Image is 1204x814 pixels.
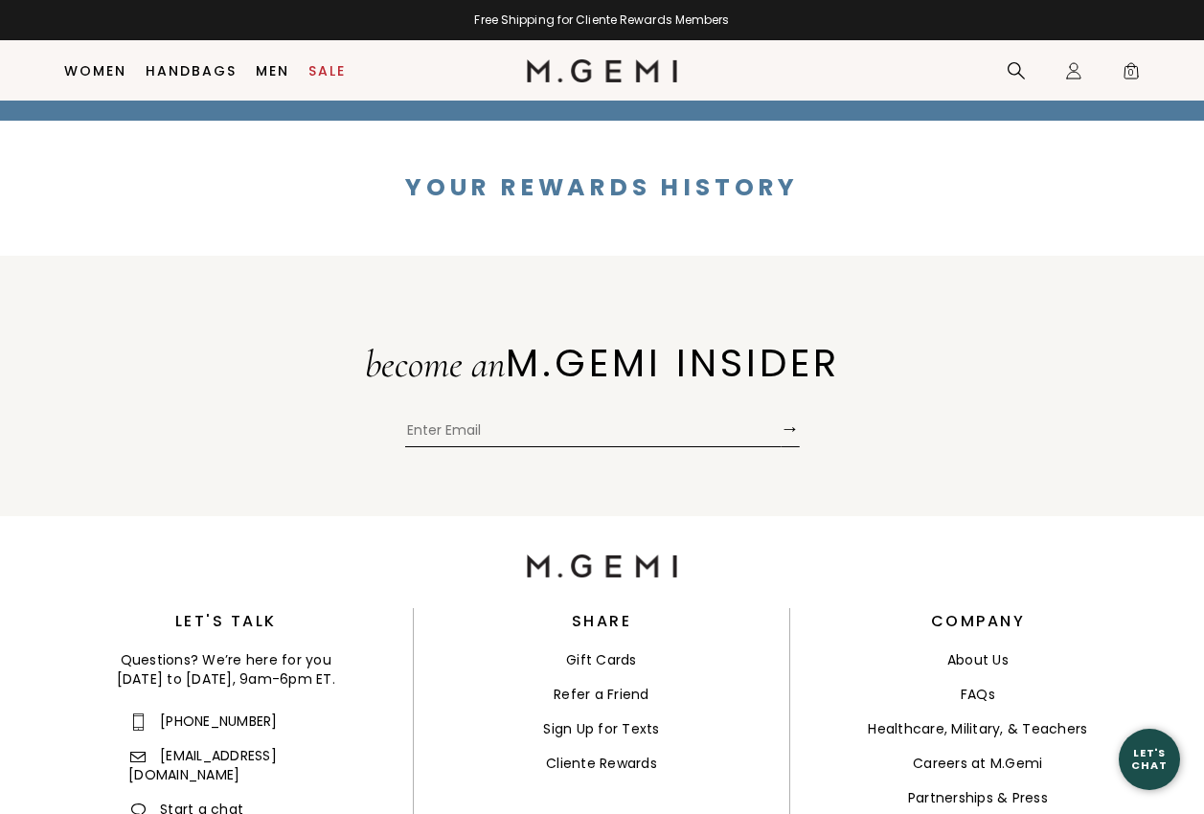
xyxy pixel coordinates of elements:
a: Men [256,63,289,79]
img: Contact us: email [130,752,147,762]
a: About Us [947,650,1009,669]
div: Questions? We’re here for you [DATE] to [DATE], 9am-6pm ET. [38,650,413,689]
img: M.Gemi [527,554,677,577]
a: Sale [308,63,346,79]
a: Sign Up for Texts [543,719,659,738]
input: Enter Email [405,418,781,447]
a: Handbags [146,63,237,79]
h3: Share [572,616,632,627]
a: Refer a Friend [554,685,649,704]
button: → [781,410,800,447]
img: Contact us: phone [133,713,144,731]
span: become an [365,341,506,387]
span: 0 [1122,65,1141,84]
span: M.GEMI INSIDER [506,336,840,390]
a: Gift Cards [566,650,637,669]
a: Careers at M.Gemi [913,754,1042,773]
a: FAQs [961,685,995,704]
a: Contact us: phone[PHONE_NUMBER] [128,712,278,731]
h3: Let's Talk [38,616,413,627]
img: M.Gemi [527,59,677,82]
a: Cliente Rewards [546,754,657,773]
h3: Company [931,616,1026,627]
div: Let's Chat [1119,747,1180,771]
a: Partnerships & Press [908,788,1048,807]
a: Contact us: email[EMAIL_ADDRESS][DOMAIN_NAME] [128,746,277,784]
a: Healthcare, Military, & Teachers [868,719,1087,738]
a: Women [64,63,126,79]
